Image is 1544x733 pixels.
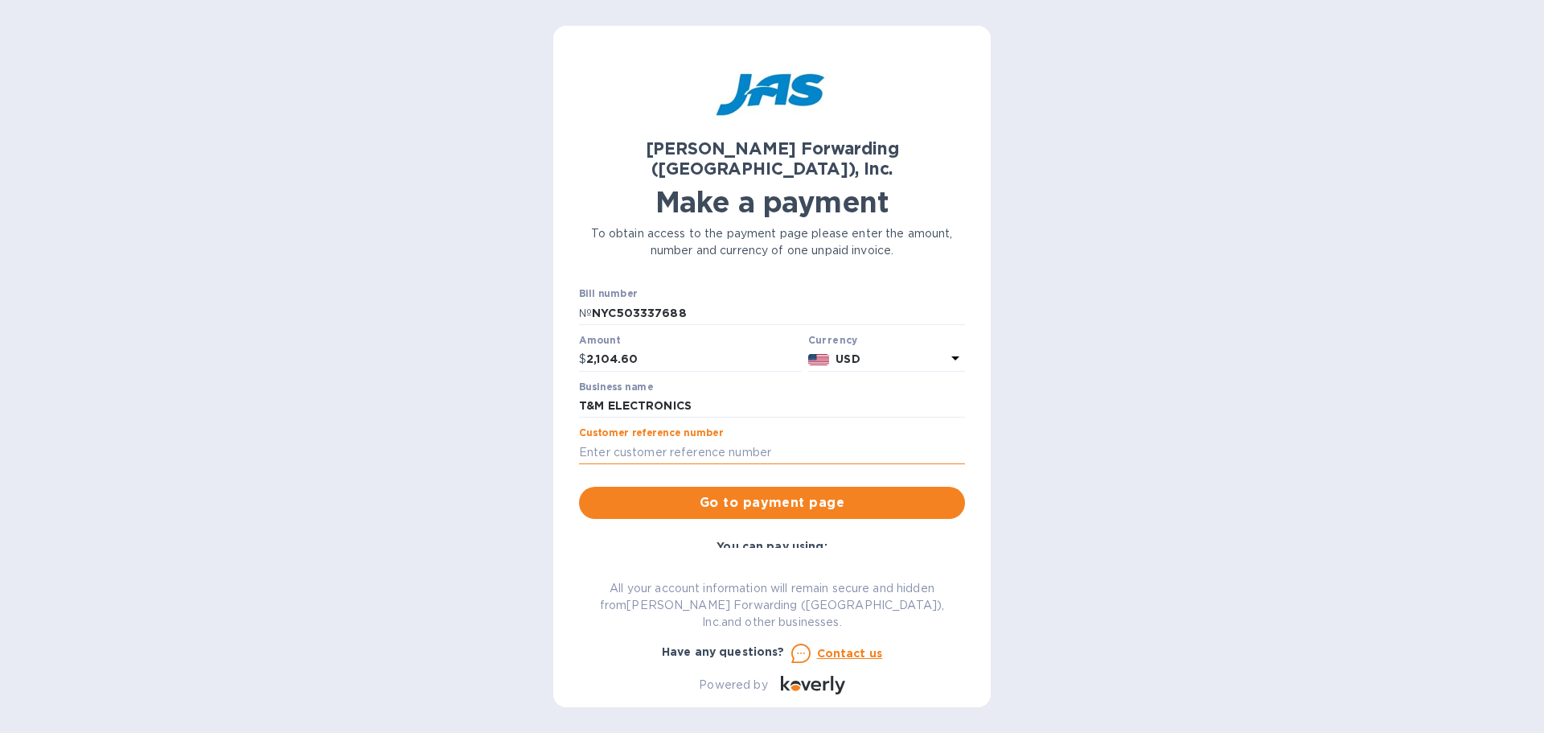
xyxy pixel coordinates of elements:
[836,352,860,365] b: USD
[817,647,883,660] u: Contact us
[579,185,965,219] h1: Make a payment
[699,677,767,694] p: Powered by
[592,301,965,325] input: Enter bill number
[586,348,802,372] input: 0.00
[579,382,653,392] label: Business name
[579,290,637,299] label: Bill number
[579,394,965,418] input: Enter business name
[717,540,827,553] b: You can pay using:
[592,493,952,513] span: Go to payment page
[808,334,858,346] b: Currency
[579,305,592,322] p: №
[808,354,830,365] img: USD
[579,429,723,439] label: Customer reference number
[579,336,620,345] label: Amount
[646,138,899,179] b: [PERSON_NAME] Forwarding ([GEOGRAPHIC_DATA]), Inc.
[579,225,965,259] p: To obtain access to the payment page please enter the amount, number and currency of one unpaid i...
[579,440,965,464] input: Enter customer reference number
[662,645,785,658] b: Have any questions?
[579,351,586,368] p: $
[579,487,965,519] button: Go to payment page
[579,580,965,631] p: All your account information will remain secure and hidden from [PERSON_NAME] Forwarding ([GEOGRA...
